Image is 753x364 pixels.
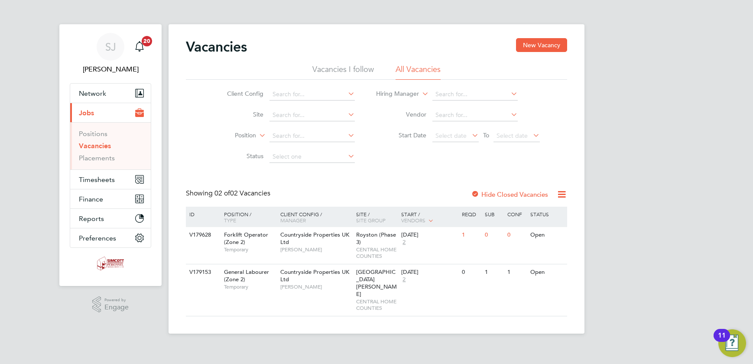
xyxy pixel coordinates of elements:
span: Vendors [401,217,425,224]
a: Positions [79,130,107,138]
a: SJ[PERSON_NAME] [70,33,151,75]
button: Timesheets [70,170,151,189]
div: 0 [460,264,482,280]
a: Placements [79,154,115,162]
span: Engage [104,304,129,311]
a: 20 [131,33,148,61]
span: CENTRAL HOME COUNTIES [356,298,397,312]
input: Search for... [269,130,355,142]
label: Start Date [376,131,426,139]
span: Timesheets [79,175,115,184]
div: Start / [399,207,460,228]
span: Preferences [79,234,116,242]
a: Go to home page [70,257,151,270]
span: 20 [142,36,152,46]
div: Position / [217,207,278,227]
span: [PERSON_NAME] [280,283,352,290]
label: Hiring Manager [369,90,419,98]
span: Finance [79,195,103,203]
span: Countryside Properties UK Ltd [280,231,349,246]
label: Client Config [214,90,263,97]
input: Search for... [269,88,355,101]
div: Open [528,227,566,243]
span: [GEOGRAPHIC_DATA][PERSON_NAME] [356,268,397,298]
img: simcott-logo-retina.png [97,257,124,270]
span: Jobs [79,109,94,117]
div: Client Config / [278,207,354,227]
span: SJ [105,41,116,52]
span: Royston (Phase 3) [356,231,396,246]
a: Vacancies [79,142,111,150]
span: Countryside Properties UK Ltd [280,268,349,283]
span: Powered by [104,296,129,304]
h2: Vacancies [186,38,247,55]
div: [DATE] [401,269,458,276]
input: Select one [269,151,355,163]
div: Conf [505,207,528,221]
input: Search for... [432,109,518,121]
button: Network [70,84,151,103]
span: Temporary [224,283,276,290]
div: Status [528,207,566,221]
input: Search for... [432,88,518,101]
div: Jobs [70,122,151,169]
span: Network [79,89,106,97]
div: Reqd [460,207,482,221]
span: Manager [280,217,306,224]
div: [DATE] [401,231,458,239]
label: Site [214,110,263,118]
span: Site Group [356,217,386,224]
button: Preferences [70,228,151,247]
span: Temporary [224,246,276,253]
span: 2 [401,239,407,246]
nav: Main navigation [59,24,162,286]
span: Select date [497,132,528,140]
div: 0 [505,227,528,243]
div: 11 [718,335,726,347]
button: Open Resource Center, 11 new notifications [718,329,746,357]
div: 1 [460,227,482,243]
div: Showing [186,189,272,198]
span: Select date [435,132,467,140]
span: Type [224,217,236,224]
li: All Vacancies [396,64,441,80]
li: Vacancies I follow [312,64,374,80]
span: 2 [401,276,407,283]
label: Status [214,152,263,160]
input: Search for... [269,109,355,121]
button: Reports [70,209,151,228]
span: Reports [79,214,104,223]
span: To [480,130,492,141]
span: Shaun Jex [70,64,151,75]
label: Vendor [376,110,426,118]
div: V179628 [187,227,217,243]
div: V179153 [187,264,217,280]
span: CENTRAL HOME COUNTIES [356,246,397,260]
label: Position [206,131,256,140]
button: New Vacancy [516,38,567,52]
div: Open [528,264,566,280]
span: [PERSON_NAME] [280,246,352,253]
div: Sub [483,207,505,221]
span: 02 of [214,189,230,198]
span: 02 Vacancies [214,189,270,198]
div: Site / [354,207,399,227]
label: Hide Closed Vacancies [471,190,548,198]
div: ID [187,207,217,221]
button: Finance [70,189,151,208]
div: 0 [483,227,505,243]
div: 1 [505,264,528,280]
div: 1 [483,264,505,280]
span: General Labourer (Zone 2) [224,268,269,283]
button: Jobs [70,103,151,122]
span: Forklift Operator (Zone 2) [224,231,268,246]
a: Powered byEngage [92,296,129,313]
